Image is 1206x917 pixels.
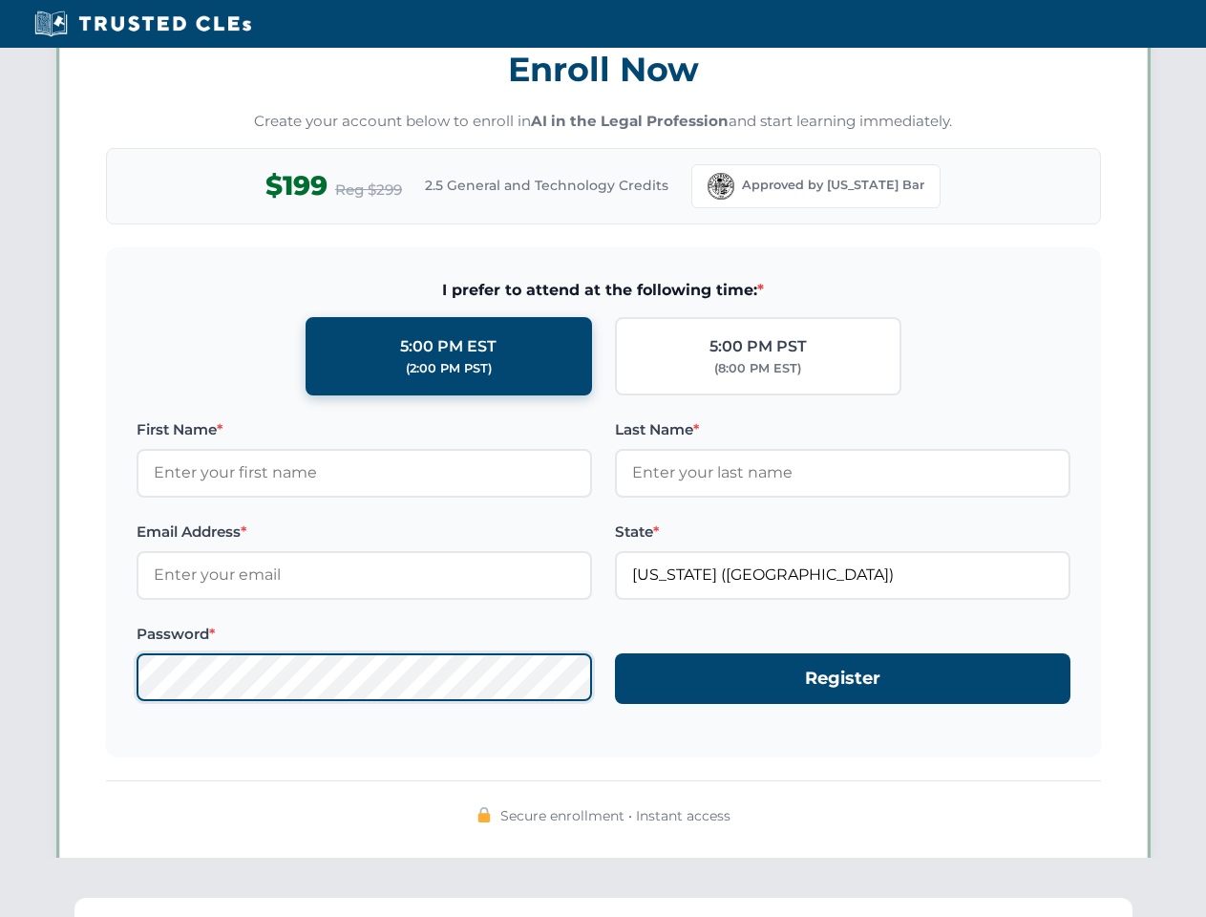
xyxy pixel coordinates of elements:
[137,449,592,497] input: Enter your first name
[531,112,729,130] strong: AI in the Legal Profession
[425,175,668,196] span: 2.5 General and Technology Credits
[137,418,592,441] label: First Name
[615,418,1070,441] label: Last Name
[137,551,592,599] input: Enter your email
[615,551,1070,599] input: Florida (FL)
[137,278,1070,303] span: I prefer to attend at the following time:
[615,449,1070,497] input: Enter your last name
[106,39,1101,99] h3: Enroll Now
[106,111,1101,133] p: Create your account below to enroll in and start learning immediately.
[709,334,807,359] div: 5:00 PM PST
[615,653,1070,704] button: Register
[714,359,801,378] div: (8:00 PM EST)
[335,179,402,202] span: Reg $299
[29,10,257,38] img: Trusted CLEs
[615,521,1070,544] label: State
[400,334,497,359] div: 5:00 PM EST
[500,805,730,826] span: Secure enrollment • Instant access
[137,623,592,646] label: Password
[406,359,492,378] div: (2:00 PM PST)
[708,173,734,200] img: Florida Bar
[137,521,592,544] label: Email Address
[476,807,492,822] img: 🔒
[265,164,328,207] span: $199
[742,176,924,195] span: Approved by [US_STATE] Bar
